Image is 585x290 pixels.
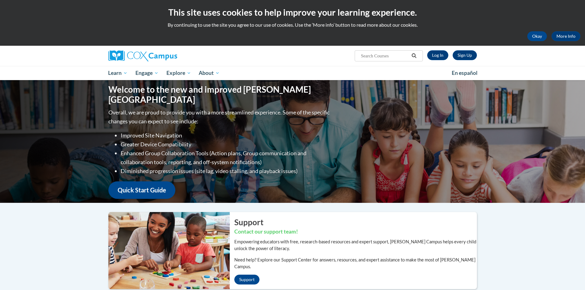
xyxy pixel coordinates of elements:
div: Main menu [99,66,486,80]
h1: Welcome to the new and improved [PERSON_NAME][GEOGRAPHIC_DATA] [108,84,331,105]
a: En español [448,67,482,79]
a: Register [453,50,477,60]
a: Cox Campus [108,50,225,61]
input: Search Courses [360,52,409,60]
span: Explore [166,69,191,77]
li: Diminished progression issues (site lag, video stalling, and playback issues) [121,167,331,176]
a: Explore [162,66,195,80]
h3: Contact our support team! [234,228,477,236]
p: Empowering educators with free, research-based resources and expert support, [PERSON_NAME] Campus... [234,238,477,252]
span: Engage [135,69,158,77]
button: Search [409,52,419,60]
a: Quick Start Guide [108,181,175,199]
a: About [195,66,224,80]
p: Overall, we are proud to provide you with a more streamlined experience. Some of the specific cha... [108,108,331,126]
a: Learn [104,66,132,80]
span: Learn [108,69,127,77]
li: Greater Device Compatibility [121,140,331,149]
span: En español [452,70,478,76]
h2: This site uses cookies to help improve your learning experience. [5,6,580,18]
a: Engage [131,66,162,80]
p: By continuing to use the site you agree to our use of cookies. Use the ‘More info’ button to read... [5,21,580,28]
li: Enhanced Group Collaboration Tools (Action plans, Group communication and collaboration tools, re... [121,149,331,167]
p: Need help? Explore our Support Center for answers, resources, and expert assistance to make the m... [234,257,477,270]
button: Okay [527,31,547,41]
h2: Support [234,217,477,228]
li: Improved Site Navigation [121,131,331,140]
img: ... [104,212,230,289]
span: About [199,69,220,77]
a: Support [234,275,259,284]
a: Log In [427,50,448,60]
img: Cox Campus [108,50,177,61]
a: More Info [552,31,580,41]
